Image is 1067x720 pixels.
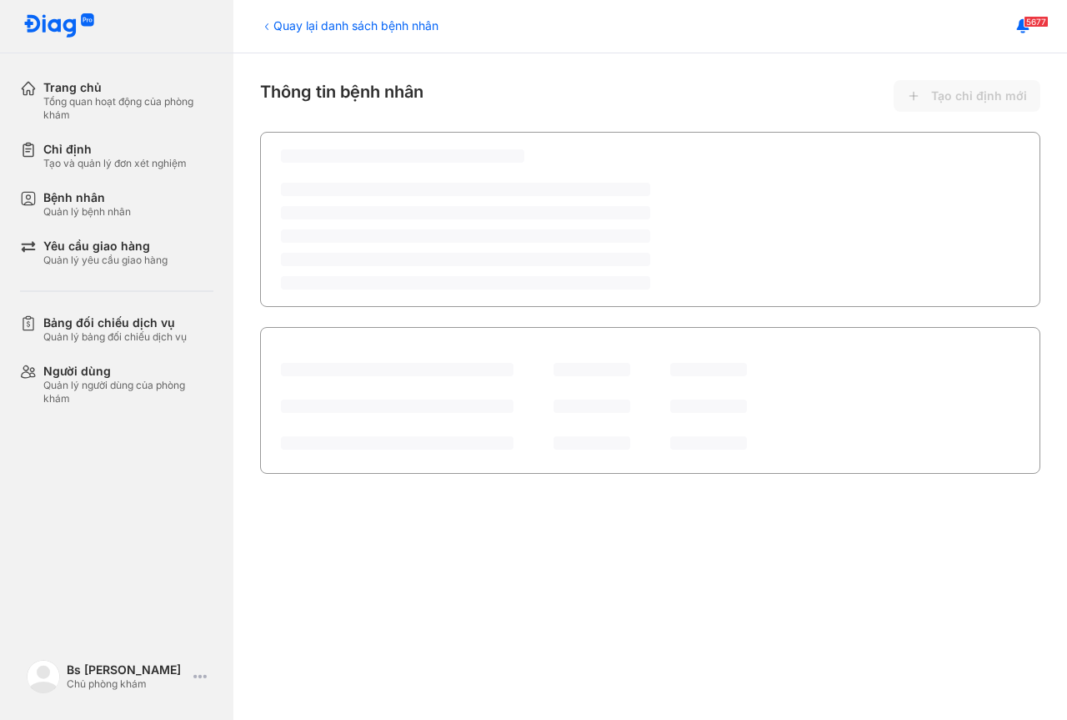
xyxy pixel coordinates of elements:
div: Chủ phòng khám [67,677,187,691]
span: ‌ [554,436,630,450]
span: ‌ [554,363,630,376]
span: ‌ [281,276,650,290]
div: Chỉ định [43,142,187,157]
div: Tạo và quản lý đơn xét nghiệm [43,157,187,170]
span: ‌ [281,183,650,196]
div: Quản lý người dùng của phòng khám [43,379,213,405]
span: 5677 [1024,16,1049,28]
img: logo [23,13,95,39]
div: Quản lý bảng đối chiếu dịch vụ [43,330,187,344]
div: Quay lại danh sách bệnh nhân [260,17,438,34]
div: Bs [PERSON_NAME] [67,662,187,677]
span: ‌ [281,253,650,266]
div: Yêu cầu giao hàng [43,239,168,254]
span: ‌ [281,229,650,243]
span: Tạo chỉ định mới [931,88,1027,103]
div: Bảng đối chiếu dịch vụ [43,315,187,330]
div: Quản lý bệnh nhân [43,205,131,219]
div: Người dùng [43,364,213,379]
span: ‌ [281,206,650,219]
span: ‌ [670,363,747,376]
span: ‌ [281,149,524,163]
span: ‌ [670,436,747,450]
div: Tổng quan hoạt động của phòng khám [43,95,213,122]
span: ‌ [281,400,513,413]
button: Tạo chỉ định mới [894,80,1040,112]
div: Bệnh nhân [43,190,131,205]
div: Trang chủ [43,80,213,95]
img: logo [27,660,60,693]
div: Lịch sử chỉ định [281,343,382,363]
div: Quản lý yêu cầu giao hàng [43,254,168,267]
div: Thông tin bệnh nhân [260,80,1040,112]
span: ‌ [281,436,513,450]
span: ‌ [670,400,747,413]
span: ‌ [554,400,630,413]
span: ‌ [281,363,513,376]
